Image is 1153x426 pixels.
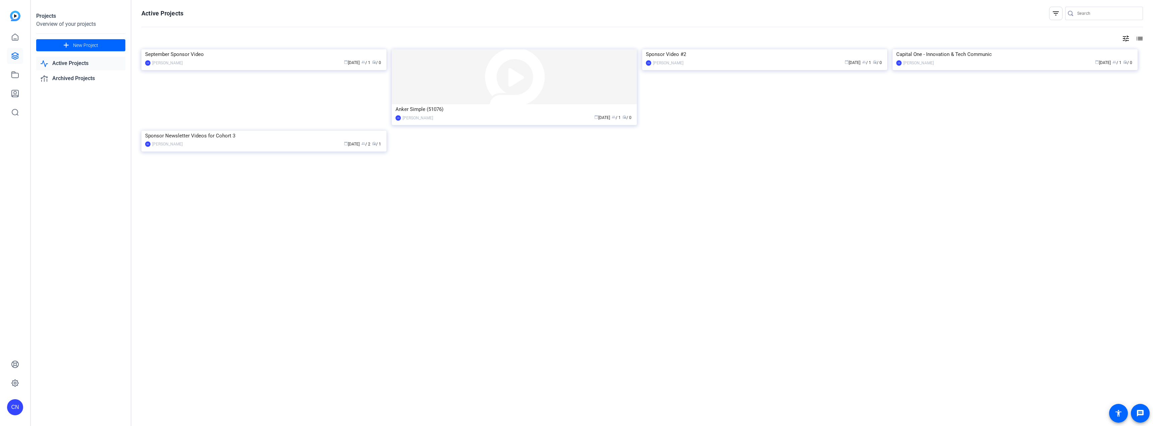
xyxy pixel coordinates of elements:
input: Search [1077,9,1138,17]
span: / 0 [372,60,381,65]
div: CN [646,60,651,66]
div: Sponsor Newsletter Videos for Cohort 3 [145,131,383,141]
h1: Active Projects [141,9,183,17]
div: [PERSON_NAME] [152,141,183,147]
span: radio [372,141,376,145]
div: [PERSON_NAME] [403,115,433,121]
span: [DATE] [1095,60,1111,65]
mat-icon: tune [1122,35,1130,43]
span: / 1 [1112,60,1121,65]
span: / 1 [862,60,871,65]
span: [DATE] [594,115,610,120]
span: radio [372,60,376,64]
span: radio [873,60,877,64]
span: / 1 [372,142,381,146]
button: New Project [36,39,125,51]
span: [DATE] [344,142,360,146]
span: / 0 [622,115,631,120]
div: Overview of your projects [36,20,125,28]
a: Active Projects [36,57,125,70]
span: group [612,115,616,119]
span: group [361,141,365,145]
span: calendar_today [845,60,849,64]
div: Projects [36,12,125,20]
a: Archived Projects [36,72,125,85]
mat-icon: add [62,41,70,50]
div: BR [145,141,150,147]
div: Anker Simple (51076) [396,104,633,114]
mat-icon: accessibility [1114,409,1122,417]
div: September Sponsor Video [145,49,383,59]
span: radio [622,115,626,119]
span: calendar_today [344,141,348,145]
div: CN [396,115,401,121]
span: calendar_today [594,115,598,119]
span: / 0 [873,60,882,65]
div: CN [145,60,150,66]
span: New Project [73,42,98,49]
span: / 1 [361,60,370,65]
span: calendar_today [1095,60,1099,64]
span: [DATE] [344,60,360,65]
span: group [862,60,866,64]
span: / 0 [1123,60,1132,65]
span: calendar_today [344,60,348,64]
div: CN [896,60,902,66]
span: / 1 [612,115,621,120]
span: group [361,60,365,64]
mat-icon: message [1136,409,1144,417]
img: blue-gradient.svg [10,11,20,21]
mat-icon: list [1135,35,1143,43]
div: [PERSON_NAME] [653,60,683,66]
span: radio [1123,60,1127,64]
mat-icon: filter_list [1052,9,1060,17]
span: [DATE] [845,60,860,65]
span: / 2 [361,142,370,146]
div: CN [7,399,23,415]
div: [PERSON_NAME] [152,60,183,66]
div: Capital One - Innovation & Tech Communic [896,49,1134,59]
span: group [1112,60,1116,64]
div: [PERSON_NAME] [903,60,934,66]
div: Sponsor Video #2 [646,49,884,59]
